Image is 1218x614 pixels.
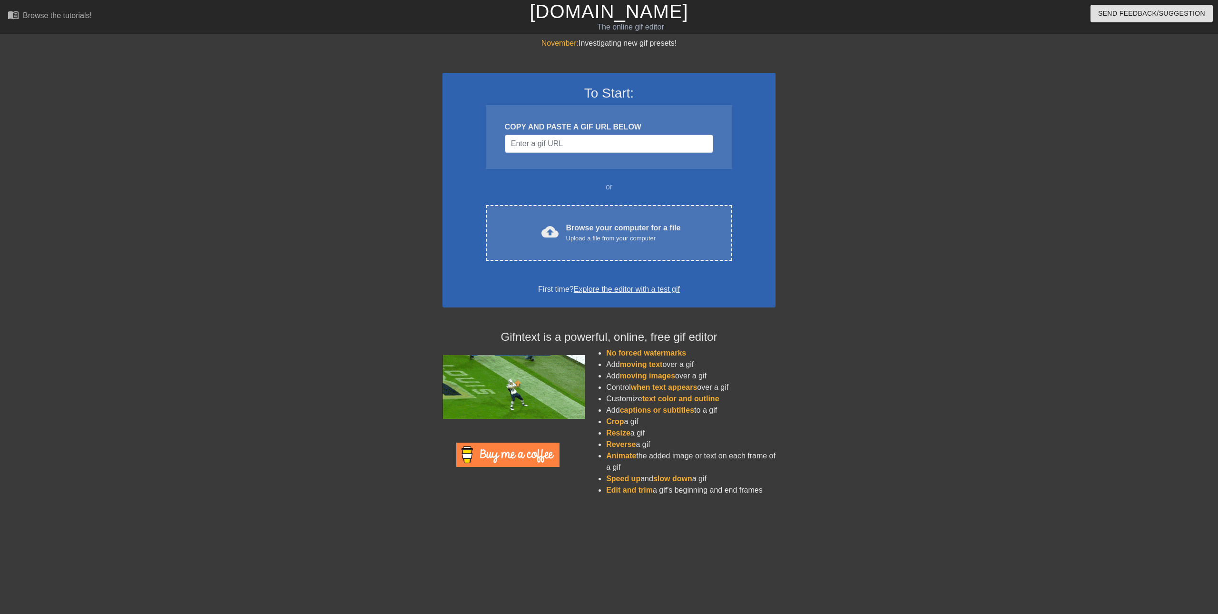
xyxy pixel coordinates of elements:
[606,475,640,483] span: Speed up
[467,181,751,193] div: or
[606,473,776,485] li: and a gif
[606,405,776,416] li: Add to a gif
[1090,5,1213,22] button: Send Feedback/Suggestion
[606,452,636,460] span: Animate
[455,284,763,295] div: First time?
[8,9,19,20] span: menu_book
[411,21,850,33] div: The online gif editor
[566,234,681,243] div: Upload a file from your computer
[606,393,776,405] li: Customize
[505,121,713,133] div: COPY AND PASTE A GIF URL BELOW
[455,85,763,101] h3: To Start:
[530,1,688,22] a: [DOMAIN_NAME]
[606,429,630,437] span: Resize
[8,9,92,24] a: Browse the tutorials!
[23,11,92,20] div: Browse the tutorials!
[606,349,686,357] span: No forced watermarks
[620,406,694,414] span: captions or subtitles
[606,486,653,494] span: Edit and trim
[606,359,776,370] li: Add over a gif
[606,439,776,450] li: a gif
[606,370,776,382] li: Add over a gif
[574,285,680,293] a: Explore the editor with a test gif
[442,330,776,344] h4: Gifntext is a powerful, online, free gif editor
[541,39,579,47] span: November:
[606,485,776,496] li: a gif's beginning and end frames
[631,383,697,391] span: when text appears
[541,223,559,240] span: cloud_upload
[606,417,624,426] span: Crop
[1098,8,1205,20] span: Send Feedback/Suggestion
[642,395,719,403] span: text color and outline
[456,443,560,467] img: Buy Me A Coffee
[606,450,776,473] li: the added image or text on each frame of a gif
[653,475,692,483] span: slow down
[505,135,713,153] input: Username
[620,360,663,368] span: moving text
[606,416,776,427] li: a gif
[566,222,681,243] div: Browse your computer for a file
[442,38,776,49] div: Investigating new gif presets!
[620,372,675,380] span: moving images
[606,382,776,393] li: Control over a gif
[442,355,585,419] img: football_small.gif
[606,427,776,439] li: a gif
[606,440,636,448] span: Reverse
